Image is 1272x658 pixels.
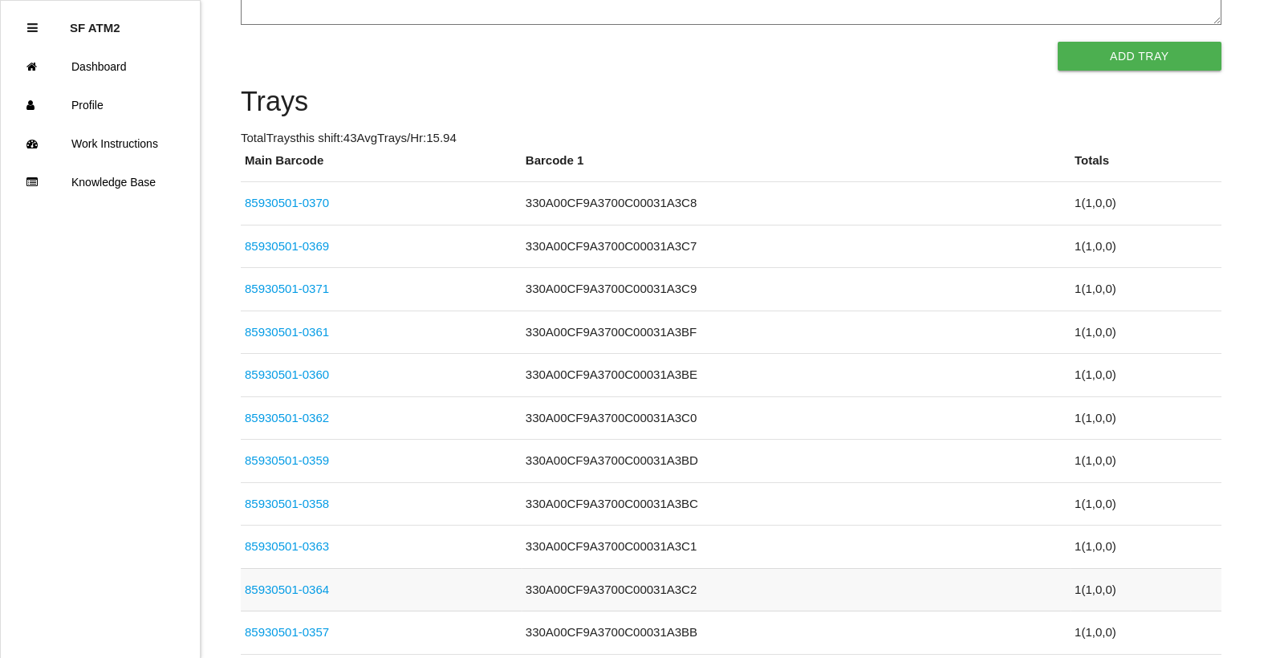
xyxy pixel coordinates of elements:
[522,568,1071,611] td: 330A00CF9A3700C00031A3C2
[245,239,329,253] a: 85930501-0369
[245,497,329,510] a: 85930501-0358
[522,611,1071,655] td: 330A00CF9A3700C00031A3BB
[1,86,200,124] a: Profile
[522,396,1071,440] td: 330A00CF9A3700C00031A3C0
[1071,568,1221,611] td: 1 ( 1 , 0 , 0 )
[245,411,329,424] a: 85930501-0362
[27,9,38,47] div: Close
[1,163,200,201] a: Knowledge Base
[1071,396,1221,440] td: 1 ( 1 , 0 , 0 )
[241,87,1221,117] h4: Trays
[1071,225,1221,268] td: 1 ( 1 , 0 , 0 )
[522,354,1071,397] td: 330A00CF9A3700C00031A3BE
[522,225,1071,268] td: 330A00CF9A3700C00031A3C7
[522,440,1071,483] td: 330A00CF9A3700C00031A3BD
[1,124,200,163] a: Work Instructions
[241,129,1221,148] p: Total Trays this shift: 43 Avg Trays /Hr: 15.94
[1071,526,1221,569] td: 1 ( 1 , 0 , 0 )
[245,583,329,596] a: 85930501-0364
[522,182,1071,225] td: 330A00CF9A3700C00031A3C8
[1058,42,1221,71] button: Add Tray
[245,539,329,553] a: 85930501-0363
[1071,311,1221,354] td: 1 ( 1 , 0 , 0 )
[1071,440,1221,483] td: 1 ( 1 , 0 , 0 )
[1071,354,1221,397] td: 1 ( 1 , 0 , 0 )
[245,325,329,339] a: 85930501-0361
[522,482,1071,526] td: 330A00CF9A3700C00031A3BC
[241,152,522,182] th: Main Barcode
[522,311,1071,354] td: 330A00CF9A3700C00031A3BF
[1,47,200,86] a: Dashboard
[245,625,329,639] a: 85930501-0357
[522,526,1071,569] td: 330A00CF9A3700C00031A3C1
[1071,152,1221,182] th: Totals
[245,282,329,295] a: 85930501-0371
[522,268,1071,311] td: 330A00CF9A3700C00031A3C9
[245,196,329,209] a: 85930501-0370
[245,453,329,467] a: 85930501-0359
[1071,611,1221,655] td: 1 ( 1 , 0 , 0 )
[522,152,1071,182] th: Barcode 1
[1071,482,1221,526] td: 1 ( 1 , 0 , 0 )
[1071,268,1221,311] td: 1 ( 1 , 0 , 0 )
[70,9,120,35] p: SF ATM2
[245,368,329,381] a: 85930501-0360
[1071,182,1221,225] td: 1 ( 1 , 0 , 0 )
